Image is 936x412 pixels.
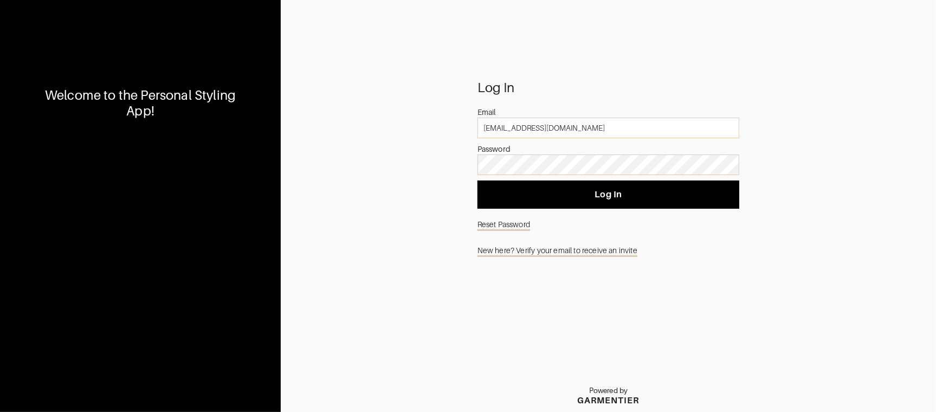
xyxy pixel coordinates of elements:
[578,387,640,395] p: Powered by
[477,107,740,118] div: Email
[477,240,740,261] a: New here? Verify your email to receive an invite
[477,214,740,235] a: Reset Password
[486,189,731,200] span: Log In
[477,144,740,154] div: Password
[578,395,640,405] div: GARMENTIER
[477,181,740,209] button: Log In
[477,82,740,93] div: Log In
[43,88,237,119] div: Welcome to the Personal Styling App!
